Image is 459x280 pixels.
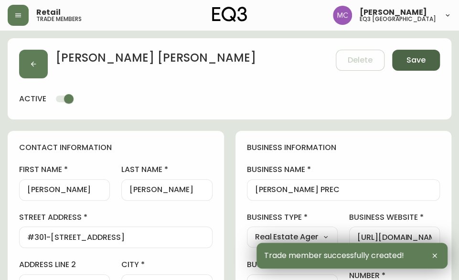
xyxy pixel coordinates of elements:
img: logo [212,7,247,22]
h5: eq3 [GEOGRAPHIC_DATA] [360,16,436,22]
label: street address [19,212,213,223]
label: business email [247,259,338,270]
img: 6dbdb61c5655a9a555815750a11666cc [333,6,352,25]
label: first name [19,164,110,175]
h4: contact information [19,142,213,153]
h5: trade members [36,16,82,22]
label: city [121,259,212,270]
span: [PERSON_NAME] [360,9,427,16]
span: Save [406,55,426,65]
label: business name [247,164,440,175]
span: Retail [36,9,61,16]
h4: business information [247,142,440,153]
h4: active [19,94,46,104]
label: last name [121,164,212,175]
label: address line 2 [19,259,110,270]
label: business website [349,212,440,223]
span: Trade member successfully created! [264,251,404,260]
input: https://www.designshop.com [357,233,432,242]
button: Save [392,50,440,71]
label: business type [247,212,338,223]
h2: [PERSON_NAME] [PERSON_NAME] [55,50,256,71]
